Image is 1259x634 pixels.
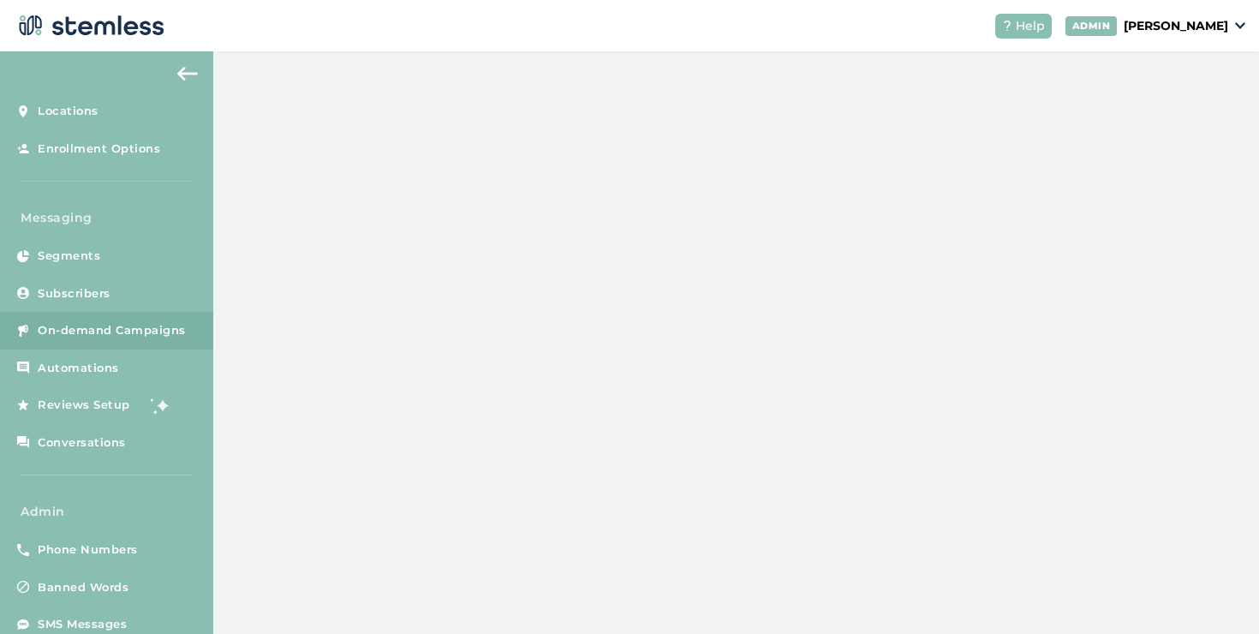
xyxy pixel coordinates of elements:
[1235,22,1245,29] img: icon_down-arrow-small-66adaf34.svg
[38,579,128,596] span: Banned Words
[38,541,138,559] span: Phone Numbers
[1065,16,1118,36] div: ADMIN
[38,322,186,339] span: On-demand Campaigns
[14,9,164,43] img: logo-dark-0685b13c.svg
[1016,17,1045,35] span: Help
[143,388,177,422] img: glitter-stars-b7820f95.gif
[177,67,198,81] img: icon-arrow-back-accent-c549486e.svg
[38,248,100,265] span: Segments
[1124,17,1228,35] p: [PERSON_NAME]
[38,397,130,414] span: Reviews Setup
[38,103,98,120] span: Locations
[38,141,160,158] span: Enrollment Options
[38,434,126,452] span: Conversations
[1173,552,1259,634] iframe: Chat Widget
[38,360,119,377] span: Automations
[1002,21,1012,31] img: icon-help-white-03924b79.svg
[38,285,110,302] span: Subscribers
[38,616,127,633] span: SMS Messages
